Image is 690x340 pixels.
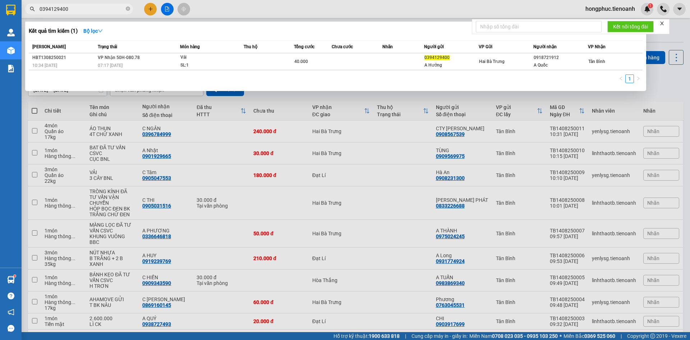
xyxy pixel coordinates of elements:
div: HBT1308250021 [32,54,96,62]
img: logo-vxr [6,5,15,15]
span: down [98,28,103,33]
span: close [659,21,664,26]
span: 10:34 [DATE] [32,63,57,68]
span: Người nhận [533,44,557,49]
div: 0918721912 [534,54,588,62]
span: 07:17 [DATE] [98,63,123,68]
button: Kết nối tổng đài [607,21,654,32]
span: close-circle [126,6,130,13]
input: Tìm tên, số ĐT hoặc mã đơn [40,5,124,13]
span: VP Nhận 50H-080.78 [98,55,140,60]
img: warehouse-icon [7,47,15,54]
div: Vải [180,54,234,62]
span: Người gửi [424,44,444,49]
a: 1 [626,75,634,83]
span: search [30,6,35,12]
span: VP Gửi [479,44,492,49]
span: Nhãn [382,44,393,49]
span: [PERSON_NAME] [32,44,66,49]
img: warehouse-icon [7,29,15,36]
button: left [617,74,625,83]
span: Hai Bà Trưng [479,59,505,64]
span: Kết nối tổng đài [613,23,648,31]
input: Nhập số tổng đài [476,21,602,32]
span: Thu hộ [244,44,257,49]
h3: Kết quả tìm kiếm ( 1 ) [29,27,78,35]
span: left [619,76,623,81]
button: right [634,74,643,83]
span: notification [8,309,14,316]
span: 0394129400 [424,55,450,60]
div: SL: 1 [180,62,234,69]
span: close-circle [126,6,130,11]
span: Chưa cước [332,44,353,49]
sup: 1 [14,275,16,277]
span: 40.000 [294,59,308,64]
img: warehouse-icon [7,276,15,284]
span: Tân Bình [588,59,605,64]
span: VP Nhận [588,44,606,49]
div: A Hưởng [424,62,478,69]
span: Món hàng [180,44,200,49]
span: right [636,76,640,81]
li: Next Page [634,74,643,83]
button: Bộ lọcdown [78,25,109,37]
span: message [8,325,14,332]
strong: Bộ lọc [83,28,103,34]
img: solution-icon [7,65,15,72]
span: question-circle [8,293,14,299]
span: Tổng cước [294,44,314,49]
span: Trạng thái [98,44,117,49]
div: A Quốc [534,62,588,69]
li: Previous Page [617,74,625,83]
li: 1 [625,74,634,83]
